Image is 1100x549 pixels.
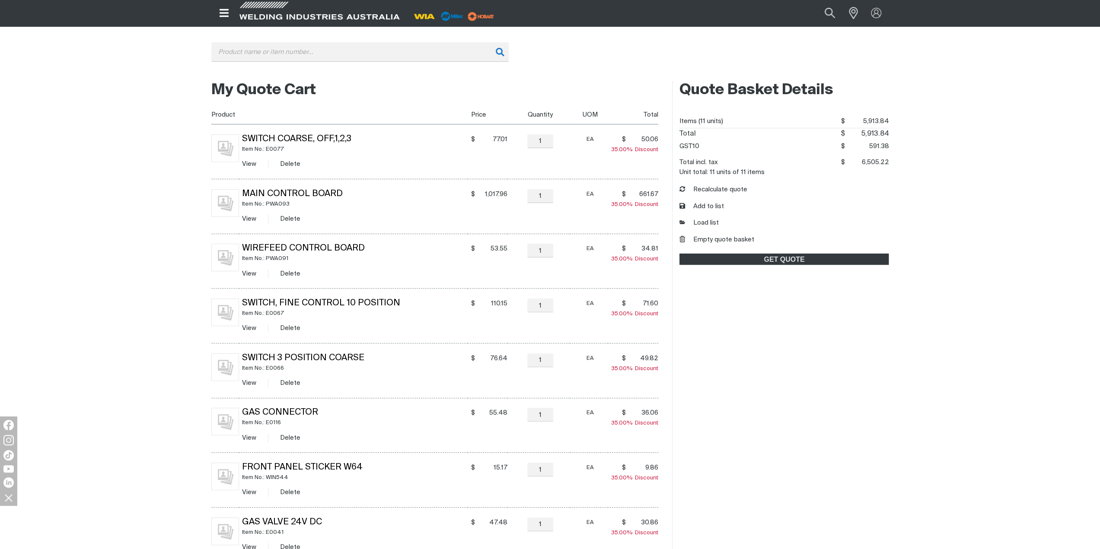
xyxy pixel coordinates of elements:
span: 5,913.84 [845,128,889,140]
a: Gas Valve 24V DC [242,518,322,527]
span: $ [471,135,475,144]
a: View Gas Connector [242,435,256,441]
button: Search products [815,3,845,23]
a: Front Panel Sticker W64 [242,463,363,472]
span: 9.86 [628,463,658,472]
th: Quantity [507,105,570,124]
span: $ [841,143,845,149]
a: GET QUOTE [679,254,889,265]
th: Total [608,105,659,124]
span: $ [841,159,845,165]
img: No image for this product [211,463,239,490]
h2: My Quote Cart [211,81,659,100]
span: 591.38 [845,140,889,153]
button: Empty quote basket [679,235,754,245]
dt: Total incl. tax [679,156,718,169]
span: Discount [611,147,658,152]
div: EA [573,189,608,199]
img: TikTok [3,450,14,460]
span: 6,505.22 [845,156,889,169]
div: Item No.: WIN544 [242,473,468,482]
span: Discount [611,202,658,207]
button: Delete Switch, Fine Control 10 Position [280,323,300,333]
span: 35.00% [611,420,635,426]
span: Discount [611,420,658,426]
span: 76.64 [477,354,507,363]
span: $ [471,244,475,253]
div: EA [573,134,608,144]
span: 15.17 [477,463,507,472]
button: Delete Switch Coarse, Off,1,2,3 [280,159,300,169]
img: No image for this product [211,353,239,381]
th: UOM [570,105,608,124]
img: No image for this product [211,244,239,271]
span: $ [622,409,625,417]
span: $ [471,518,475,527]
span: $ [622,244,625,253]
span: 5,913.84 [845,115,889,128]
span: $ [841,130,845,137]
a: Switch, Fine Control 10 Position [242,299,400,308]
span: $ [471,463,475,472]
input: Product name or item number... [211,42,509,62]
a: View Wirefeed Control Board [242,270,256,277]
div: EA [573,463,608,473]
div: Item No.: PWA093 [242,199,468,209]
img: No image for this product [211,298,239,326]
span: Discount [611,256,658,262]
a: View Switch Coarse, Off,1,2,3 [242,161,256,167]
span: 35.00% [611,530,635,536]
a: View Switch 3 Position Coarse [242,380,256,386]
span: 661.67 [628,190,658,199]
img: No image for this product [211,408,239,435]
span: 30.86 [628,518,658,527]
span: $ [622,518,625,527]
a: Switch 3 Position Coarse [242,354,364,362]
div: Item No.: E0077 [242,144,468,154]
div: EA [573,244,608,254]
input: Product name or item number... [804,3,844,23]
span: 35.00% [611,366,635,371]
div: Item No.: PWA091 [242,254,468,263]
span: $ [471,190,475,199]
a: View Switch, Fine Control 10 Position [242,325,256,331]
span: 71.60 [628,299,658,308]
dt: Unit total: 11 units of 11 items [679,169,765,175]
h2: Quote Basket Details [679,81,889,100]
span: 35.00% [611,202,635,207]
div: Product or group for quick order [211,42,889,75]
span: 1,017.96 [477,190,507,199]
button: Recalculate quote [679,185,747,195]
img: YouTube [3,465,14,473]
a: Main Control Board [242,190,343,198]
a: View Main Control Board [242,216,256,222]
span: $ [841,118,845,124]
span: $ [471,409,475,417]
img: No image for this product [211,134,239,162]
span: Discount [611,311,658,317]
dt: GST10 [679,140,699,153]
span: $ [622,135,625,144]
span: 35.00% [611,311,635,317]
span: $ [622,463,625,472]
th: Product [211,105,468,124]
div: EA [573,353,608,363]
button: Delete Main Control Board [280,214,300,224]
a: miller [465,13,497,19]
span: Discount [611,530,658,536]
span: $ [471,354,475,363]
span: 50.06 [628,135,658,144]
div: EA [573,517,608,527]
img: LinkedIn [3,477,14,488]
img: miller [465,10,497,23]
span: 55.48 [477,409,507,417]
span: GET QUOTE [680,254,888,265]
span: $ [471,299,475,308]
span: $ [622,299,625,308]
span: 34.81 [628,244,658,253]
div: Item No.: E0116 [242,418,468,428]
span: 110.15 [477,299,507,308]
span: 36.06 [628,409,658,417]
span: Discount [611,366,658,371]
span: 47.48 [477,518,507,527]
